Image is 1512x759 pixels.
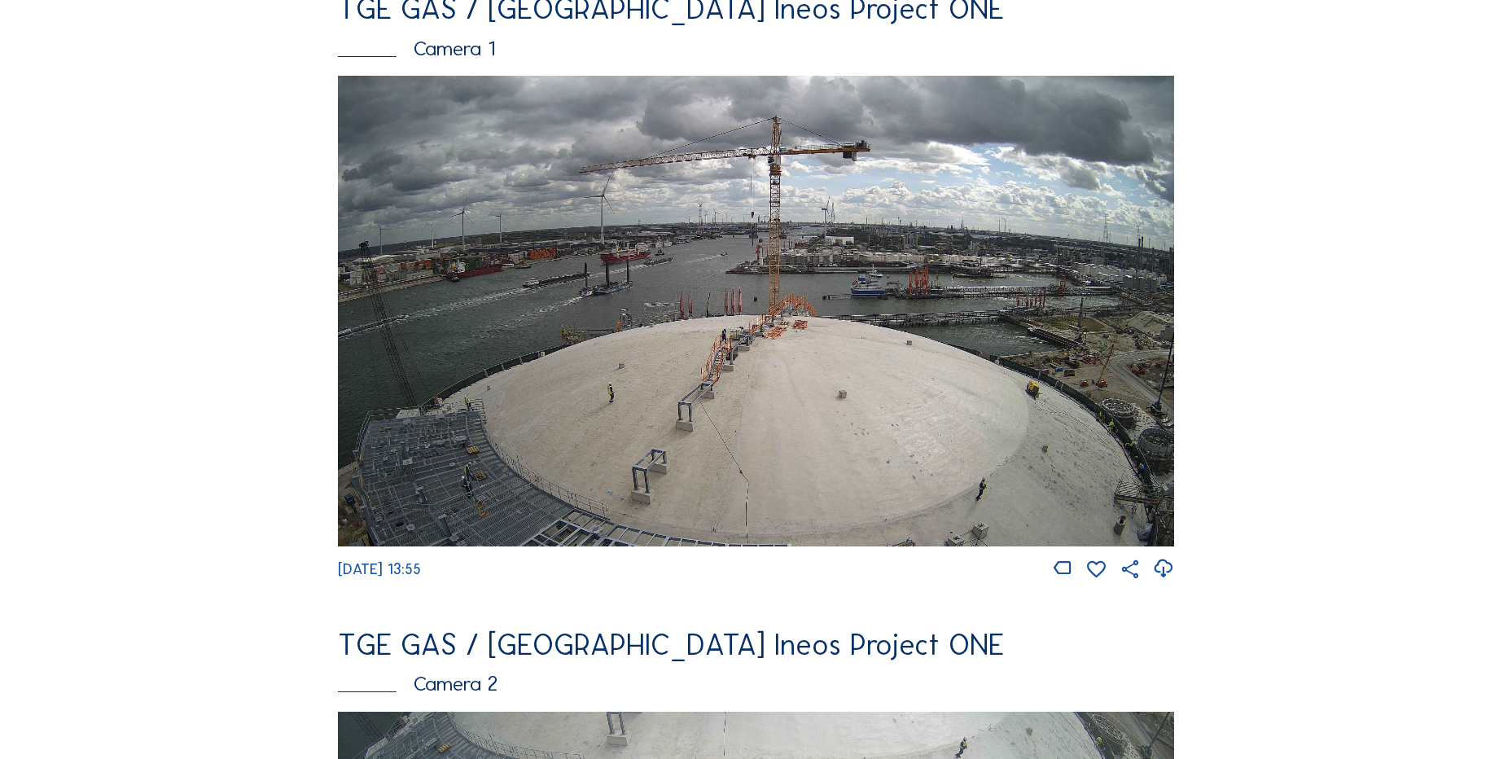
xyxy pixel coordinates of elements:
span: [DATE] 13:55 [338,560,421,578]
div: Camera 2 [338,673,1174,694]
div: TGE GAS / [GEOGRAPHIC_DATA] Ineos Project ONE [338,630,1174,660]
div: Camera 1 [338,38,1174,59]
img: Image [338,76,1174,546]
